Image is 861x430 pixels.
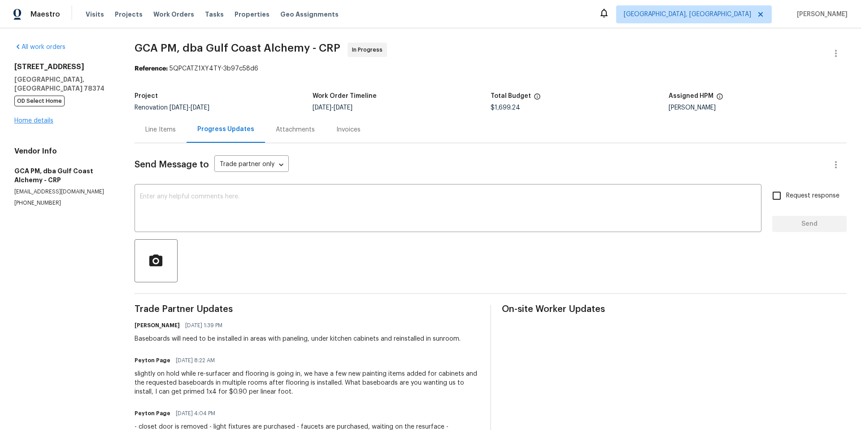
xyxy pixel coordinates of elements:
span: $1,699.24 [491,105,520,111]
span: GCA PM, dba Gulf Coast Alchemy - CRP [135,43,340,53]
a: All work orders [14,44,65,50]
h5: Total Budget [491,93,531,99]
span: Send Message to [135,160,209,169]
h5: Assigned HPM [669,93,713,99]
div: Progress Updates [197,125,254,134]
span: [DATE] 8:22 AM [176,356,215,365]
span: - [313,105,352,111]
span: Work Orders [153,10,194,19]
div: Trade partner only [214,158,289,172]
span: On-site Worker Updates [502,305,847,314]
h2: [STREET_ADDRESS] [14,62,113,71]
span: [DATE] 4:04 PM [176,409,215,418]
h6: Peyton Page [135,409,170,418]
h5: [GEOGRAPHIC_DATA], [GEOGRAPHIC_DATA] 78374 [14,75,113,93]
div: Attachments [276,125,315,134]
span: Request response [786,191,839,201]
span: Maestro [30,10,60,19]
h4: Vendor Info [14,147,113,156]
span: Geo Assignments [280,10,339,19]
div: 5QPCATZ1XY4TY-3b97c58d6 [135,64,847,73]
span: [DATE] 1:39 PM [185,321,222,330]
a: Home details [14,118,53,124]
span: [DATE] [334,105,352,111]
h6: Peyton Page [135,356,170,365]
div: [PERSON_NAME] [669,105,847,111]
h5: GCA PM, dba Gulf Coast Alchemy - CRP [14,167,113,184]
p: [PHONE_NUMBER] [14,199,113,207]
p: [EMAIL_ADDRESS][DOMAIN_NAME] [14,188,113,196]
span: Visits [86,10,104,19]
span: OD Select Home [14,96,65,106]
div: Line Items [145,125,176,134]
h5: Project [135,93,158,99]
span: [GEOGRAPHIC_DATA], [GEOGRAPHIC_DATA] [624,10,751,19]
span: [DATE] [170,105,188,111]
div: Invoices [336,125,361,134]
h6: [PERSON_NAME] [135,321,180,330]
div: slightly on hold while re-surfacer and flooring is going in, we have a few new painting items add... [135,369,479,396]
span: [PERSON_NAME] [793,10,848,19]
span: [DATE] [191,105,209,111]
span: Tasks [205,11,224,18]
div: Baseboards will need to be installed in areas with paneling, under kitchen cabinets and reinstall... [135,334,461,343]
h5: Work Order Timeline [313,93,377,99]
span: [DATE] [313,105,331,111]
span: Projects [115,10,143,19]
span: Trade Partner Updates [135,305,479,314]
span: The total cost of line items that have been proposed by Opendoor. This sum includes line items th... [534,93,541,105]
span: - [170,105,209,111]
span: Renovation [135,105,209,111]
b: Reference: [135,66,168,72]
span: The hpm assigned to this work order. [716,93,723,105]
span: Properties [235,10,270,19]
span: In Progress [352,45,386,54]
